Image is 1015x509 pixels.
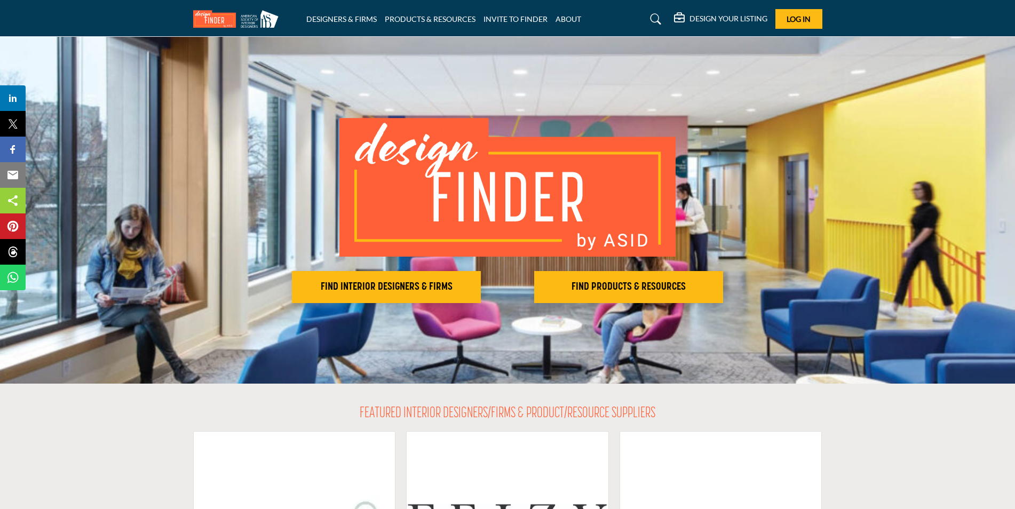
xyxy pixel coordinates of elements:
a: ABOUT [556,14,581,23]
button: Log In [775,9,822,29]
div: DESIGN YOUR LISTING [674,13,767,26]
h2: FIND INTERIOR DESIGNERS & FIRMS [295,281,478,293]
a: DESIGNERS & FIRMS [306,14,377,23]
a: PRODUCTS & RESOURCES [385,14,475,23]
img: Site Logo [193,10,284,28]
button: FIND INTERIOR DESIGNERS & FIRMS [292,271,481,303]
h5: DESIGN YOUR LISTING [689,14,767,23]
img: image [339,118,676,257]
h2: FIND PRODUCTS & RESOURCES [537,281,720,293]
a: INVITE TO FINDER [483,14,548,23]
button: FIND PRODUCTS & RESOURCES [534,271,723,303]
a: Search [640,11,668,28]
h2: FEATURED INTERIOR DESIGNERS/FIRMS & PRODUCT/RESOURCE SUPPLIERS [360,405,655,423]
span: Log In [787,14,811,23]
